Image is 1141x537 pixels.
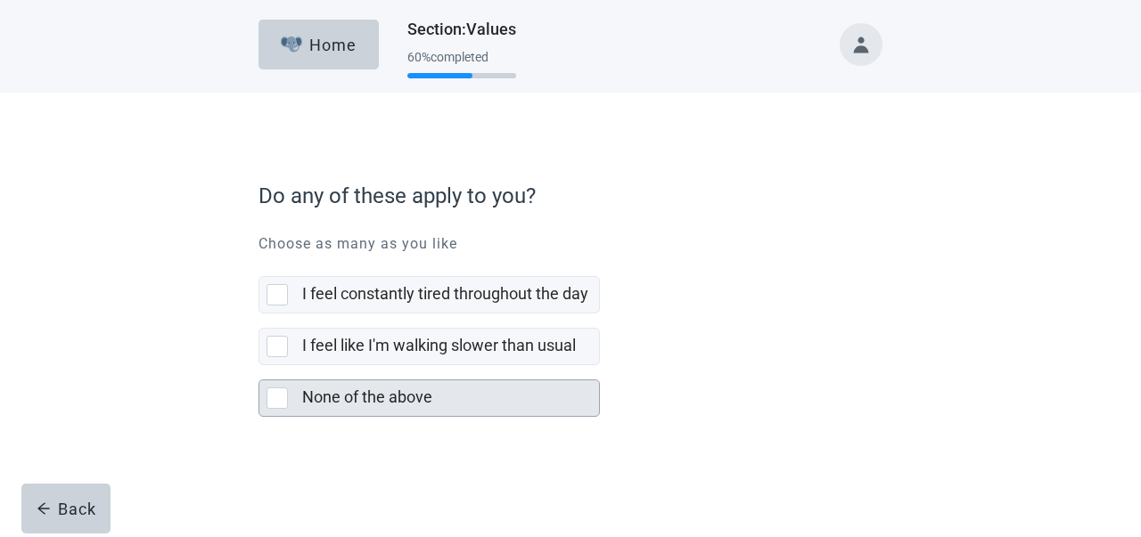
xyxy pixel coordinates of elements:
button: ElephantHome [259,20,379,69]
div: I feel like I'm walking slower than usual, checkbox, not selected [259,328,600,365]
div: I feel constantly tired throughout the day, checkbox, not selected [259,276,600,313]
div: 60 % completed [407,50,516,64]
div: Back [37,500,96,517]
h1: Section : Values [407,17,516,42]
button: arrow-leftBack [21,484,111,533]
span: arrow-left [37,501,51,516]
label: I feel constantly tired throughout the day [302,284,588,303]
label: Do any of these apply to you? [259,180,874,212]
div: Home [281,36,357,53]
button: Toggle account menu [840,23,882,66]
label: None of the above [302,387,432,406]
label: I feel like I'm walking slower than usual [302,336,576,354]
p: Choose as many as you like [259,233,882,255]
div: Progress section [407,43,516,86]
div: None of the above, checkbox, not selected [259,379,600,417]
img: Elephant [281,37,303,53]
